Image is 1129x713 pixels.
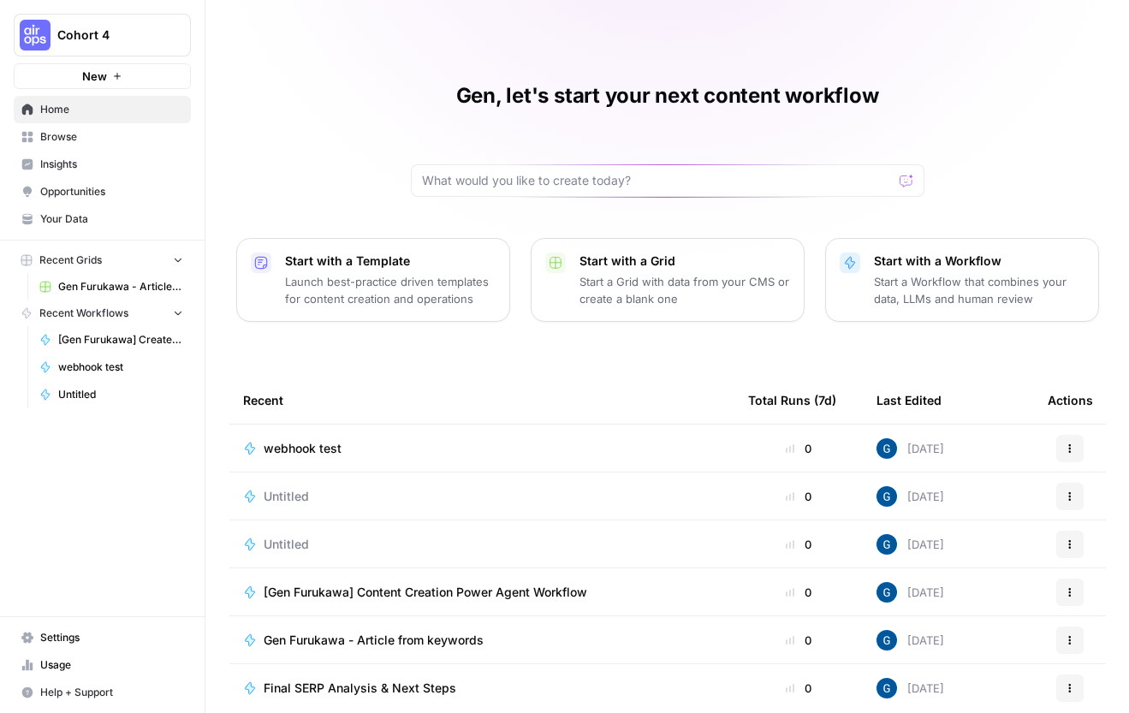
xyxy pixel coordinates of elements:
[264,536,309,553] span: Untitled
[40,685,183,700] span: Help + Support
[236,238,510,322] button: Start with a TemplateLaunch best-practice driven templates for content creation and operations
[748,377,836,424] div: Total Runs (7d)
[243,488,721,505] a: Untitled
[876,534,944,555] div: [DATE]
[531,238,805,322] button: Start with a GridStart a Grid with data from your CMS or create a blank one
[825,238,1099,322] button: Start with a WorkflowStart a Workflow that combines your data, LLMs and human review
[40,129,183,145] span: Browse
[58,359,183,375] span: webhook test
[264,488,309,505] span: Untitled
[579,273,790,307] p: Start a Grid with data from your CMS or create a blank one
[876,630,897,651] img: qd2a6s3w5hfdcqb82ik0wk3no9aw
[264,680,456,697] span: Final SERP Analysis & Next Steps
[748,536,849,553] div: 0
[14,679,191,706] button: Help + Support
[14,178,191,205] a: Opportunities
[39,253,102,268] span: Recent Grids
[876,486,944,507] div: [DATE]
[14,96,191,123] a: Home
[876,630,944,651] div: [DATE]
[243,377,721,424] div: Recent
[14,14,191,56] button: Workspace: Cohort 4
[876,486,897,507] img: qd2a6s3w5hfdcqb82ik0wk3no9aw
[32,354,191,381] a: webhook test
[876,438,944,459] div: [DATE]
[748,680,849,697] div: 0
[40,184,183,199] span: Opportunities
[243,536,721,553] a: Untitled
[243,440,721,457] a: webhook test
[1048,377,1093,424] div: Actions
[876,438,897,459] img: qd2a6s3w5hfdcqb82ik0wk3no9aw
[876,377,942,424] div: Last Edited
[39,306,128,321] span: Recent Workflows
[422,172,893,189] input: What would you like to create today?
[32,273,191,300] a: Gen Furukawa - Article from keywords Grid
[40,657,183,673] span: Usage
[748,632,849,649] div: 0
[264,584,587,601] span: [Gen Furukawa] Content Creation Power Agent Workflow
[579,253,790,270] p: Start with a Grid
[40,211,183,227] span: Your Data
[876,534,897,555] img: qd2a6s3w5hfdcqb82ik0wk3no9aw
[32,381,191,408] a: Untitled
[285,273,496,307] p: Launch best-practice driven templates for content creation and operations
[243,680,721,697] a: Final SERP Analysis & Next Steps
[874,273,1084,307] p: Start a Workflow that combines your data, LLMs and human review
[285,253,496,270] p: Start with a Template
[14,205,191,233] a: Your Data
[243,584,721,601] a: [Gen Furukawa] Content Creation Power Agent Workflow
[748,440,849,457] div: 0
[58,279,183,294] span: Gen Furukawa - Article from keywords Grid
[57,27,161,44] span: Cohort 4
[876,678,897,698] img: qd2a6s3w5hfdcqb82ik0wk3no9aw
[264,440,342,457] span: webhook test
[14,300,191,326] button: Recent Workflows
[20,20,51,51] img: Cohort 4 Logo
[748,488,849,505] div: 0
[748,584,849,601] div: 0
[243,632,721,649] a: Gen Furukawa - Article from keywords
[58,332,183,348] span: [Gen Furukawa] Create LLM Outline
[32,326,191,354] a: [Gen Furukawa] Create LLM Outline
[456,82,879,110] h1: Gen, let's start your next content workflow
[14,123,191,151] a: Browse
[876,582,897,603] img: qd2a6s3w5hfdcqb82ik0wk3no9aw
[876,582,944,603] div: [DATE]
[264,632,484,649] span: Gen Furukawa - Article from keywords
[14,247,191,273] button: Recent Grids
[40,102,183,117] span: Home
[58,387,183,402] span: Untitled
[14,151,191,178] a: Insights
[14,651,191,679] a: Usage
[82,68,107,85] span: New
[874,253,1084,270] p: Start with a Workflow
[40,630,183,645] span: Settings
[14,624,191,651] a: Settings
[14,63,191,89] button: New
[876,678,944,698] div: [DATE]
[40,157,183,172] span: Insights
